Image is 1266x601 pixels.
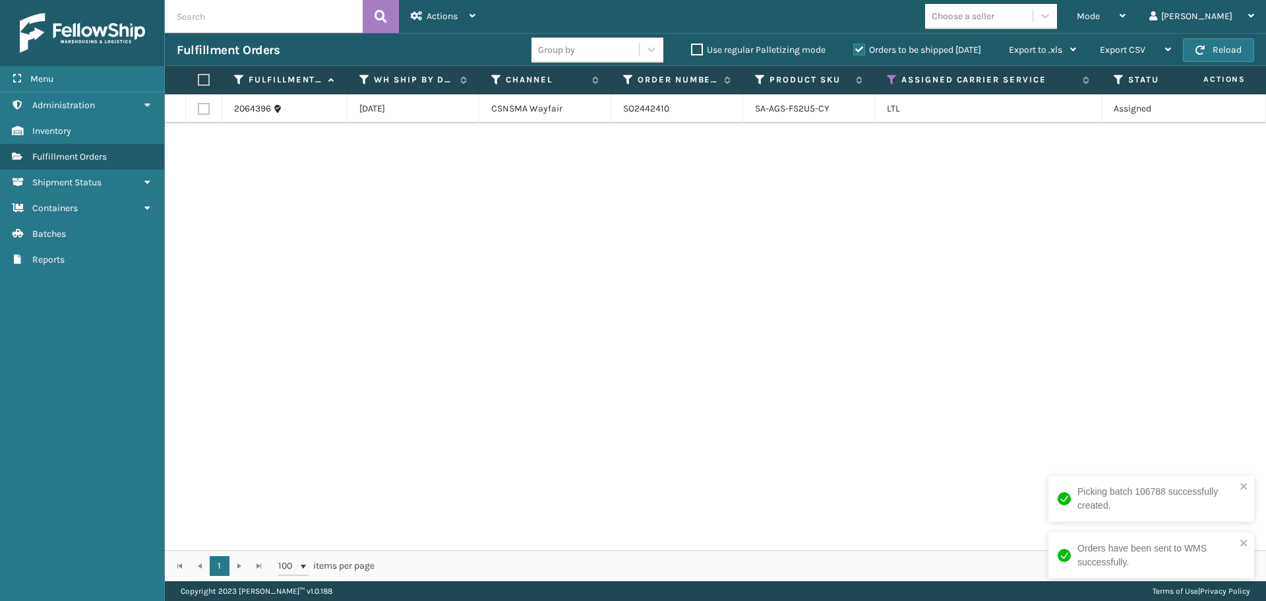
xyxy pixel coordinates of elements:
[1240,538,1249,550] button: close
[32,100,95,111] span: Administration
[181,581,332,601] p: Copyright 2023 [PERSON_NAME]™ v 1.0.188
[427,11,458,22] span: Actions
[1162,69,1253,90] span: Actions
[1077,542,1236,569] div: Orders have been sent to WMS successfully.
[32,203,78,214] span: Containers
[32,151,107,162] span: Fulfillment Orders
[1240,481,1249,493] button: close
[347,94,479,123] td: [DATE]
[479,94,611,123] td: CSNSMA Wayfair
[755,103,829,114] a: SA-AGS-FS2U5-CY
[20,13,145,53] img: logo
[32,177,102,188] span: Shipment Status
[374,74,454,86] label: WH Ship By Date
[1077,485,1236,513] div: Picking batch 106788 successfully created.
[32,254,65,265] span: Reports
[32,125,71,137] span: Inventory
[1183,38,1254,62] button: Reload
[1009,44,1062,55] span: Export to .xls
[875,94,1102,123] td: LTL
[278,559,298,573] span: 100
[901,74,1076,86] label: Assigned Carrier Service
[506,74,586,86] label: Channel
[769,74,849,86] label: Product SKU
[177,42,280,58] h3: Fulfillment Orders
[638,74,717,86] label: Order Number
[853,44,981,55] label: Orders to be shipped [DATE]
[30,73,53,84] span: Menu
[278,556,375,576] span: items per page
[538,43,575,57] div: Group by
[691,44,826,55] label: Use regular Palletizing mode
[249,74,322,86] label: Fulfillment Order Id
[234,102,271,115] a: 2064396
[32,228,66,239] span: Batches
[1077,11,1100,22] span: Mode
[611,94,743,123] td: SO2442410
[932,9,994,23] div: Choose a seller
[1102,94,1234,123] td: Assigned
[1128,74,1208,86] label: Status
[393,559,1251,573] div: 1 - 1 of 1 items
[210,556,229,576] a: 1
[1100,44,1145,55] span: Export CSV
